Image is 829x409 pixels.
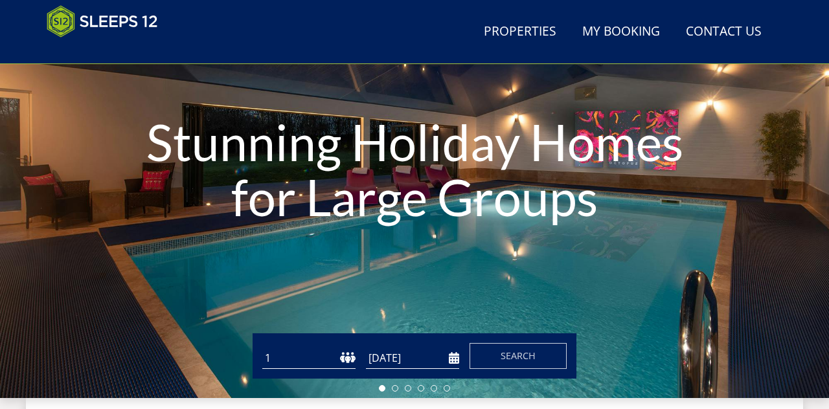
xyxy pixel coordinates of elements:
[124,89,705,250] h1: Stunning Holiday Homes for Large Groups
[47,5,158,38] img: Sleeps 12
[366,348,459,369] input: Arrival Date
[577,17,665,47] a: My Booking
[470,343,567,369] button: Search
[40,45,176,56] iframe: Customer reviews powered by Trustpilot
[479,17,562,47] a: Properties
[681,17,767,47] a: Contact Us
[501,349,536,362] span: Search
